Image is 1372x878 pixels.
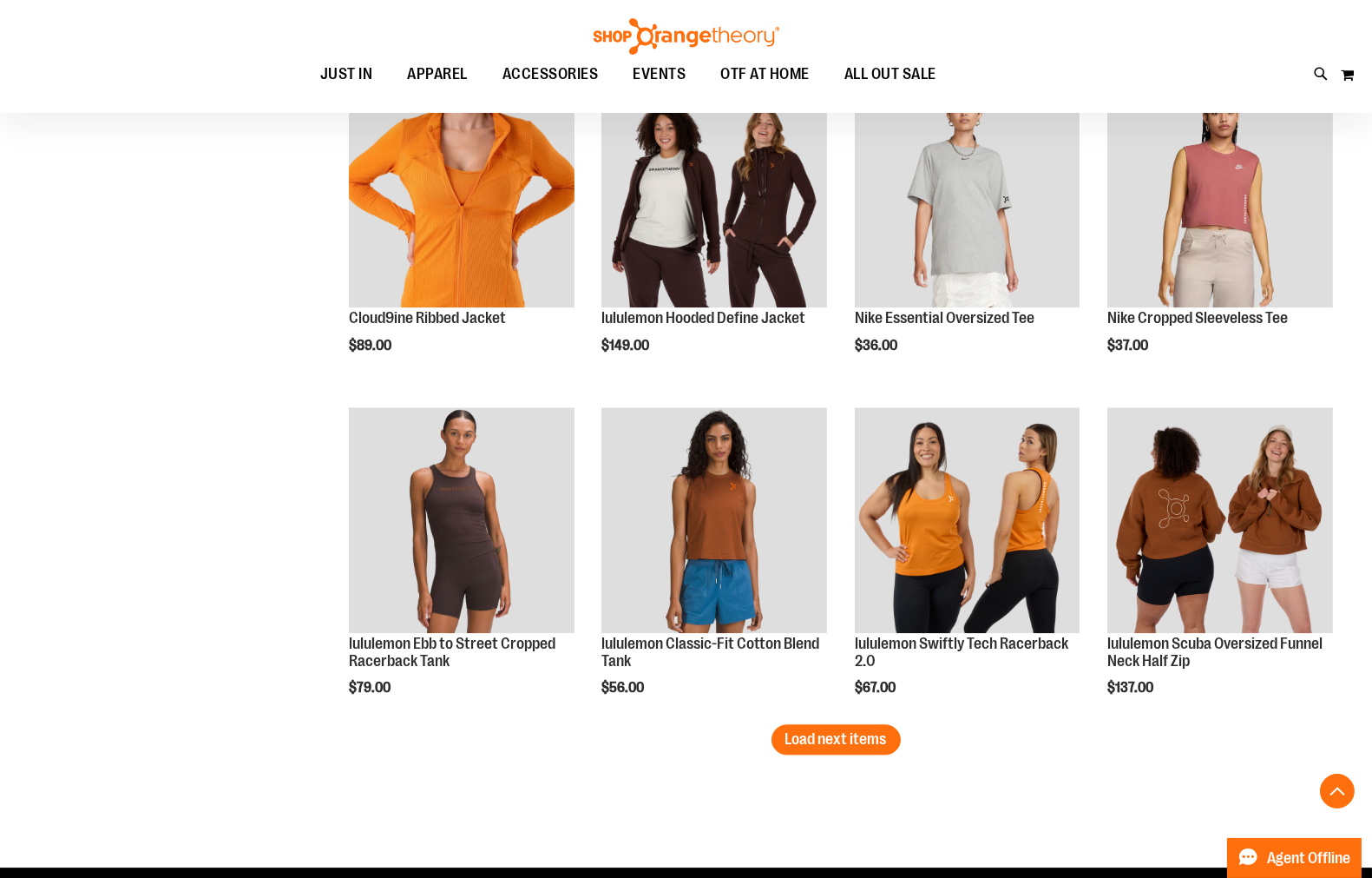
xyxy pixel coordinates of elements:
[502,55,599,94] span: ACCESSORIES
[855,309,1034,327] a: Nike Essential Oversized Tee
[1107,680,1156,696] span: $137.00
[349,680,393,696] span: $79.00
[601,309,805,327] a: lululemon Hooded Define Jacket
[601,407,827,633] img: lululemon Classic-Fit Cotton Blend Tank
[1107,82,1333,307] img: Nike Cropped Sleeveless Tee
[1107,407,1333,636] a: Main view of lululemon Womens Scuba Oversized Funnel Neck
[1099,73,1342,398] div: product
[340,399,583,740] div: product
[349,82,574,307] img: Cloud9ine Ribbed Jacket
[593,399,836,740] div: product
[320,55,373,94] span: JUST IN
[785,730,887,748] span: Load next items
[1107,82,1333,310] a: Nike Cropped Sleeveless Tee
[1107,338,1151,353] span: $37.00
[349,82,574,310] a: Cloud9ine Ribbed Jacket
[349,635,555,670] a: lululemon Ebb to Street Cropped Racerback Tank
[408,55,469,94] span: APPAREL
[855,407,1080,636] a: lululemon Swiftly Tech Racerback 2.0
[601,82,827,307] img: Main view of 2024 Convention lululemon Hooded Define Jacket
[1267,850,1350,867] span: Agent Offline
[1107,309,1288,327] a: Nike Cropped Sleeveless Tee
[601,82,827,310] a: Main view of 2024 Convention lululemon Hooded Define Jacket
[1320,774,1355,809] button: Back To Top
[771,724,901,755] button: Load next items
[601,680,647,696] span: $56.00
[1099,399,1342,740] div: product
[633,55,686,94] span: EVENTS
[1227,838,1362,878] button: Agent Offline
[855,635,1068,670] a: lululemon Swiftly Tech Racerback 2.0
[721,55,811,94] span: OTF AT HOME
[340,73,583,398] div: product
[855,407,1080,633] img: lululemon Swiftly Tech Racerback 2.0
[601,407,827,636] a: lululemon Classic-Fit Cotton Blend Tank
[1107,635,1323,670] a: lululemon Scuba Oversized Funnel Neck Half Zip
[855,82,1080,307] img: Nike Essential Oversized Tee
[1107,407,1333,633] img: Main view of lululemon Womens Scuba Oversized Funnel Neck
[349,407,574,636] a: lululemon Ebb to Street Cropped Racerback Tank
[855,680,898,696] span: $67.00
[844,55,936,94] span: ALL OUT SALE
[855,82,1080,310] a: Nike Essential Oversized Tee
[855,338,900,353] span: $36.00
[349,407,574,633] img: lululemon Ebb to Street Cropped Racerback Tank
[591,18,782,55] img: Shop Orangetheory
[349,338,394,353] span: $89.00
[593,73,836,398] div: product
[846,399,1089,740] div: product
[601,338,652,353] span: $149.00
[601,635,819,670] a: lululemon Classic-Fit Cotton Blend Tank
[349,309,506,327] a: Cloud9ine Ribbed Jacket
[846,73,1089,398] div: product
